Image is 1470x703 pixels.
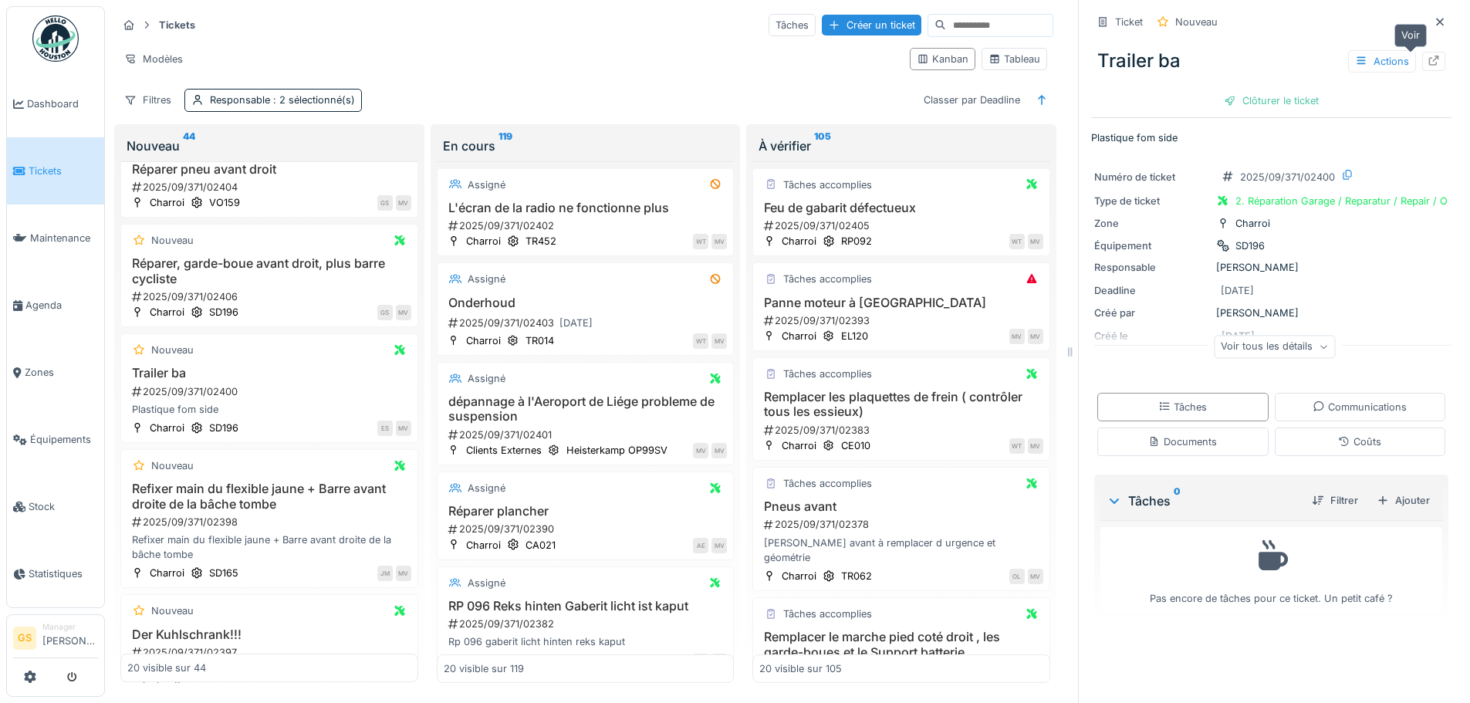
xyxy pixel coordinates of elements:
[209,566,238,580] div: SD165
[42,621,98,654] li: [PERSON_NAME]
[7,473,104,540] a: Stock
[1115,15,1143,29] div: Ticket
[1158,400,1207,414] div: Tâches
[1094,260,1210,275] div: Responsable
[466,538,501,553] div: Charroi
[466,654,501,668] div: Charroi
[447,617,728,631] div: 2025/09/371/02382
[1221,283,1254,298] div: [DATE]
[759,630,1043,659] h3: Remplacer le marche pied coté droit , les garde-boues et le Support batterie
[130,515,411,529] div: 2025/09/371/02398
[759,137,1044,155] div: À vérifier
[447,218,728,233] div: 2025/09/371/02402
[183,137,195,155] sup: 44
[13,621,98,658] a: GS Manager[PERSON_NAME]
[1218,90,1325,111] div: Clôturer le ticket
[377,195,393,211] div: GS
[759,390,1043,419] h3: Remplacer les plaquettes de frein ( contrôler tous les essieux)
[783,177,872,192] div: Tâches accomplies
[468,481,505,495] div: Assigné
[1028,569,1043,584] div: MV
[7,339,104,406] a: Zones
[1094,170,1210,184] div: Numéro de ticket
[782,329,816,343] div: Charroi
[130,384,411,399] div: 2025/09/371/02400
[1009,569,1025,584] div: OL
[447,428,728,442] div: 2025/09/371/02401
[759,536,1043,565] div: [PERSON_NAME] avant à remplacer d urgence et géométrie
[1091,41,1451,81] div: Trailer ba
[759,296,1043,310] h3: Panne moteur à [GEOGRAPHIC_DATA]
[1094,306,1210,320] div: Créé par
[693,443,708,458] div: MV
[32,15,79,62] img: Badge_color-CXgf-gQk.svg
[444,296,728,310] h3: Onderhoud
[814,137,831,155] sup: 105
[782,438,816,453] div: Charroi
[762,517,1043,532] div: 2025/09/371/02378
[209,305,238,319] div: SD196
[377,421,393,436] div: ES
[13,627,36,650] li: GS
[525,234,556,248] div: TR452
[1110,534,1432,606] div: Pas encore de tâches pour ce ticket. Un petit café ?
[917,52,968,66] div: Kanban
[444,661,524,676] div: 20 visible sur 119
[1313,400,1407,414] div: Communications
[1009,329,1025,344] div: MV
[1091,130,1451,145] p: Plastique fom side
[711,333,727,349] div: MV
[396,566,411,581] div: MV
[1107,492,1299,510] div: Tâches
[711,654,727,669] div: MV
[693,538,708,553] div: AE
[762,313,1043,328] div: 2025/09/371/02393
[711,234,727,249] div: MV
[127,532,411,562] div: Refixer main du flexible jaune + Barre avant droite de la bâche tombe
[130,645,411,660] div: 2025/09/371/02397
[443,137,728,155] div: En cours
[466,234,501,248] div: Charroi
[559,316,593,330] div: [DATE]
[782,569,816,583] div: Charroi
[7,137,104,204] a: Tickets
[396,305,411,320] div: MV
[468,177,505,192] div: Assigné
[711,538,727,553] div: MV
[151,233,194,248] div: Nouveau
[117,48,190,70] div: Modèles
[127,627,411,642] h3: Der Kuhlschrank!!!
[1094,216,1210,231] div: Zone
[42,621,98,633] div: Manager
[7,540,104,607] a: Statistiques
[150,566,184,580] div: Charroi
[1094,194,1210,208] div: Type de ticket
[25,365,98,380] span: Zones
[525,654,557,668] div: CP096
[447,313,728,333] div: 2025/09/371/02403
[525,538,556,553] div: CA021
[151,603,194,618] div: Nouveau
[444,504,728,519] h3: Réparer plancher
[153,18,201,32] strong: Tickets
[1028,234,1043,249] div: MV
[1394,24,1427,46] div: Voir
[759,499,1043,514] h3: Pneus avant
[769,14,816,36] div: Tâches
[822,15,921,35] div: Créer un ticket
[396,195,411,211] div: MV
[1175,15,1218,29] div: Nouveau
[782,234,816,248] div: Charroi
[447,522,728,536] div: 2025/09/371/02390
[759,201,1043,215] h3: Feu de gabarit défectueux
[1235,238,1265,253] div: SD196
[1094,306,1448,320] div: [PERSON_NAME]
[29,164,98,178] span: Tickets
[210,93,355,107] div: Responsable
[693,333,708,349] div: WT
[783,272,872,286] div: Tâches accomplies
[762,218,1043,233] div: 2025/09/371/02405
[150,195,184,210] div: Charroi
[127,256,411,286] h3: Réparer, garde-boue avant droit, plus barre cycliste
[1009,234,1025,249] div: WT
